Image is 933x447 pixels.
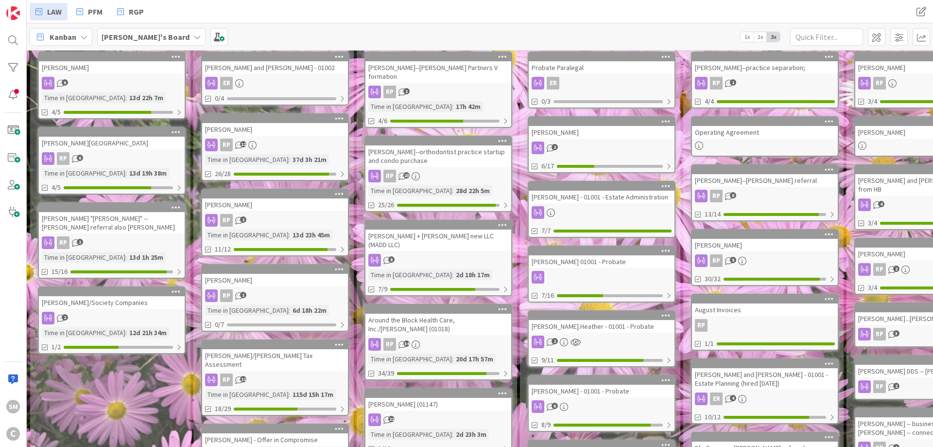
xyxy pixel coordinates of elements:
[202,214,348,227] div: RP
[111,3,150,20] a: RGP
[57,152,69,165] div: RP
[541,161,554,171] span: 6/17
[529,182,674,203] div: [PERSON_NAME] - 01001 - Estate Administration
[529,61,674,74] div: Probate Paralegal
[547,77,559,89] div: ER
[378,284,387,294] span: 7/9
[695,319,708,332] div: RP
[202,139,348,151] div: RP
[873,328,886,340] div: RP
[730,192,736,198] span: 8
[52,182,61,193] span: 4/5
[6,400,20,413] div: SM
[202,114,348,136] div: [PERSON_NAME]
[692,239,838,251] div: [PERSON_NAME]
[202,374,348,386] div: RP
[365,86,511,98] div: RP
[289,154,290,165] span: :
[378,116,387,126] span: 4/6
[692,230,838,251] div: [PERSON_NAME]
[529,247,674,268] div: [PERSON_NAME] 01001 - Probate
[201,264,349,332] a: [PERSON_NAME]RPTime in [GEOGRAPHIC_DATA]:6d 18h 22m0/7
[205,389,289,400] div: Time in [GEOGRAPHIC_DATA]
[868,96,877,107] span: 3/4
[528,116,675,173] a: [PERSON_NAME]6/17
[893,383,899,389] span: 2
[125,252,127,263] span: :
[452,269,453,280] span: :
[364,220,512,296] a: [PERSON_NAME] + [PERSON_NAME] new LLC (MADD LLC)Time in [GEOGRAPHIC_DATA]:2d 18h 17m7/9
[552,144,558,150] span: 2
[368,269,452,280] div: Time in [GEOGRAPHIC_DATA]
[290,389,336,400] div: 115d 15h 17m
[365,314,511,335] div: Around the Block Health Care, Inc./[PERSON_NAME] (01018)
[289,389,290,400] span: :
[528,310,675,367] a: [PERSON_NAME].Heather - 01001 - Probate9/11
[47,6,62,18] span: LAW
[102,32,190,42] b: [PERSON_NAME]'s Board
[39,61,185,74] div: [PERSON_NAME]
[529,385,674,397] div: [PERSON_NAME] - 01001 - Probate
[873,380,886,393] div: RP
[710,393,723,405] div: ER
[220,214,233,227] div: RP
[215,244,231,254] span: 11/12
[290,154,329,165] div: 37d 3h 21m
[57,236,69,249] div: RP
[62,314,68,321] span: 2
[730,395,736,401] span: 4
[289,305,290,316] span: :
[202,53,348,74] div: [PERSON_NAME] and [PERSON_NAME] - 01002
[202,274,348,286] div: [PERSON_NAME]
[893,330,899,337] span: 3
[692,295,838,316] div: August Invoices
[365,61,511,83] div: [PERSON_NAME]--[PERSON_NAME] Partners V formation
[541,290,554,301] span: 7/16
[383,170,396,182] div: RP
[202,198,348,211] div: [PERSON_NAME]
[6,6,20,20] img: Visit kanbanzone.com
[364,304,512,380] a: Around the Block Health Care, Inc./[PERSON_NAME] (01018)RPTime in [GEOGRAPHIC_DATA]:20d 17h 57m34/39
[125,168,127,179] span: :
[692,359,838,390] div: [PERSON_NAME] and [PERSON_NAME] - 01001 - Estate Planning (hired [DATE])
[125,327,127,338] span: :
[289,230,290,240] span: :
[201,340,349,416] a: [PERSON_NAME]/[PERSON_NAME] Tax AssessmentRPTime in [GEOGRAPHIC_DATA]:115d 15h 17m18/29
[201,113,349,181] a: [PERSON_NAME]RPTime in [GEOGRAPHIC_DATA]:37d 3h 21m26/28
[692,117,838,139] div: Operating Agreement
[378,200,394,210] span: 25/26
[453,185,492,196] div: 28d 22h 5m
[6,427,20,441] div: C
[39,203,185,233] div: [PERSON_NAME] "[PERSON_NAME]" -- [PERSON_NAME] referral also [PERSON_NAME]
[692,77,838,89] div: RP
[378,368,394,378] span: 34/39
[710,254,723,267] div: RP
[403,172,410,179] span: 23
[202,349,348,371] div: [PERSON_NAME]/[PERSON_NAME] Tax Assessment
[125,92,127,103] span: :
[127,168,169,179] div: 13d 19h 38m
[39,152,185,165] div: RP
[452,101,453,112] span: :
[240,216,246,223] span: 2
[529,311,674,333] div: [PERSON_NAME].Heather - 01001 - Probate
[39,212,185,233] div: [PERSON_NAME] "[PERSON_NAME]" -- [PERSON_NAME] referral also [PERSON_NAME]
[240,141,246,147] span: 12
[868,283,877,293] span: 3/4
[365,221,511,251] div: [PERSON_NAME] + [PERSON_NAME] new LLC (MADD LLC)
[368,101,452,112] div: Time in [GEOGRAPHIC_DATA]
[42,252,125,263] div: Time in [GEOGRAPHIC_DATA]
[201,189,349,256] a: [PERSON_NAME]RPTime in [GEOGRAPHIC_DATA]:13d 23h 45m11/12
[202,289,348,302] div: RP
[453,101,483,112] div: 17h 42m
[220,289,233,302] div: RP
[541,420,551,430] span: 8/9
[388,416,395,422] span: 22
[705,339,714,349] span: 1/1
[365,170,511,182] div: RP
[368,185,452,196] div: Time in [GEOGRAPHIC_DATA]
[62,79,68,86] span: 6
[692,304,838,316] div: August Invoices
[730,79,736,86] span: 1
[767,32,780,42] span: 3x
